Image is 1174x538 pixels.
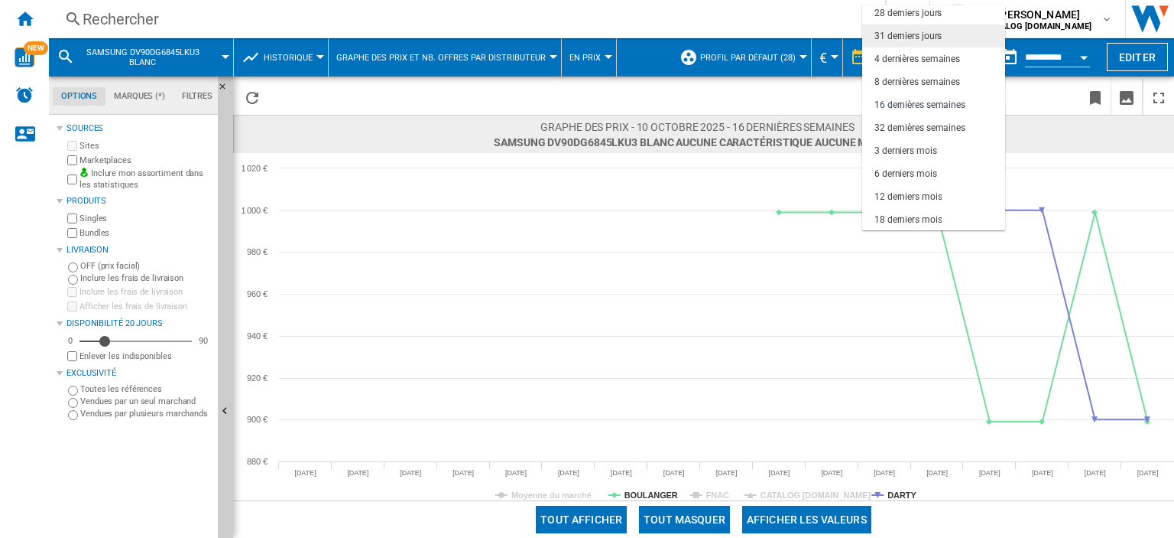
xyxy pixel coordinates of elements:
div: 18 derniers mois [874,214,942,227]
div: 8 dernières semaines [874,76,960,89]
div: 16 dernières semaines [874,99,965,112]
div: 12 derniers mois [874,191,942,204]
div: 6 derniers mois [874,168,937,181]
div: 4 dernières semaines [874,53,960,66]
div: 28 derniers jours [874,7,942,20]
div: 32 dernières semaines [874,122,965,135]
div: 3 derniers mois [874,145,937,158]
div: 31 derniers jours [874,30,942,43]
